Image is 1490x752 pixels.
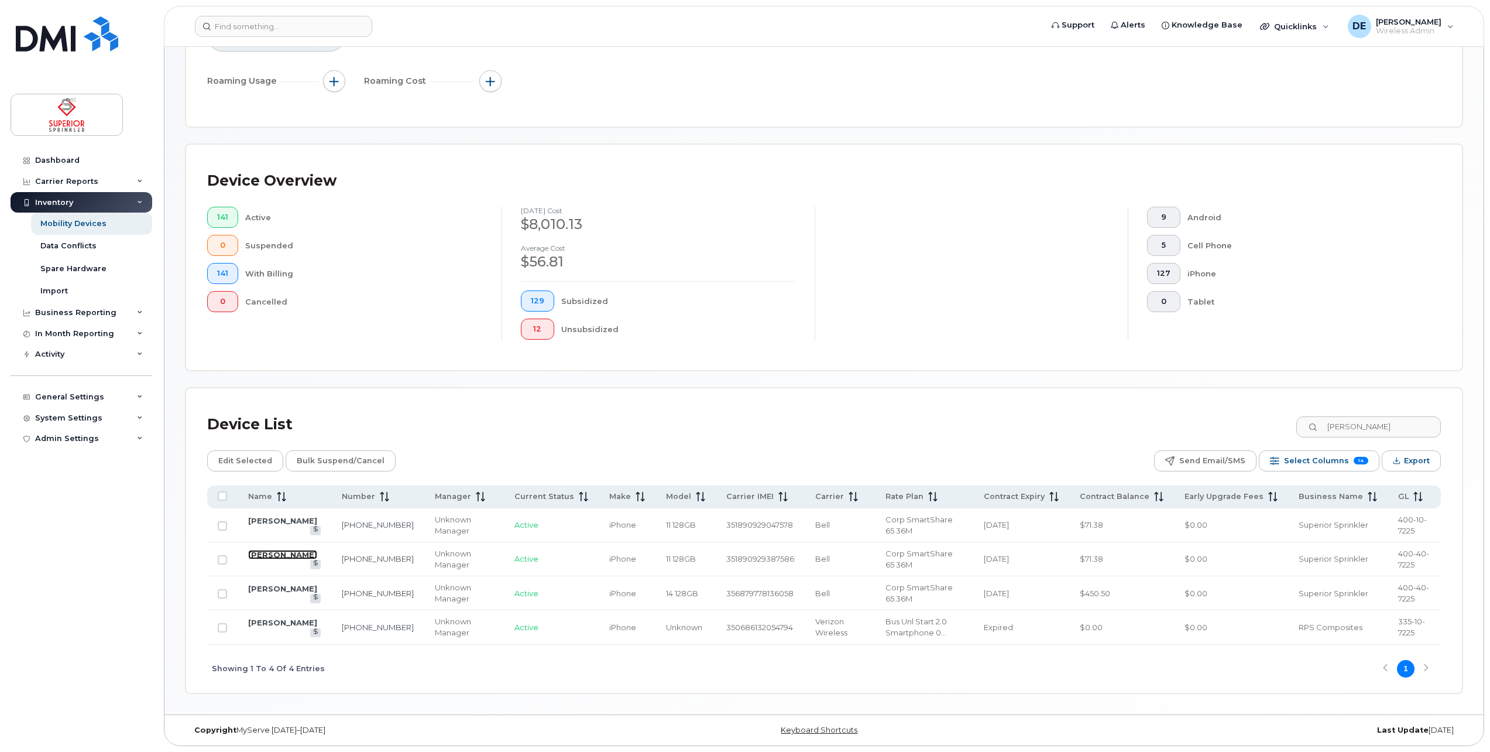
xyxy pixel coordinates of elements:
span: Support [1062,19,1094,31]
div: Quicklinks [1252,15,1337,38]
button: 12 [521,319,554,340]
span: 141 [217,213,228,222]
div: [DATE] [1037,726,1462,735]
span: Wireless Admin [1376,26,1441,36]
button: Bulk Suspend/Cancel [286,450,396,471]
span: Number [342,491,375,502]
a: [PHONE_NUMBER] [342,554,414,563]
a: [PHONE_NUMBER] [342,520,414,529]
a: [PERSON_NAME] [248,550,317,559]
span: $450.50 [1080,589,1110,598]
span: $0.00 [1185,623,1207,632]
a: Keyboard Shortcuts [781,726,857,734]
span: 11 128GB [666,554,696,563]
button: Export [1382,450,1441,471]
span: Roaming Cost [364,75,430,87]
div: Unknown Manager [435,616,493,638]
span: Manager [435,491,471,502]
span: 11 128GB [666,520,696,529]
button: 0 [207,235,238,256]
h4: [DATE] cost [521,207,796,214]
span: $0.00 [1080,623,1103,632]
span: Active [514,589,538,598]
span: Select Columns [1284,452,1349,470]
span: DE [1352,19,1366,33]
span: iPhone [609,589,636,598]
div: Active [245,207,483,228]
span: Superior Sprinkler [1299,554,1368,563]
button: 9 [1147,207,1180,228]
span: Roaming Usage [207,75,280,87]
span: $0.00 [1185,554,1207,563]
span: Knowledge Base [1172,19,1242,31]
span: Bus Unl Start 2.0 Smartphone 08/16 [885,617,947,637]
button: 0 [207,291,238,312]
span: 351890929047578 [726,520,793,529]
span: 127 [1157,269,1170,278]
div: iPhone [1187,263,1423,284]
span: Bell [815,589,830,598]
a: Support [1043,13,1103,37]
span: Corp SmartShare 65 36M [885,549,953,569]
a: Alerts [1103,13,1153,37]
button: 0 [1147,291,1180,312]
a: View Last Bill [310,560,321,569]
span: Bell [815,554,830,563]
span: Contract Balance [1080,491,1149,502]
span: Showing 1 To 4 Of 4 Entries [212,660,325,678]
span: 350686132054794 [726,623,793,632]
span: iPhone [609,554,636,563]
a: View Last Bill [310,594,321,603]
span: [PERSON_NAME] [1376,17,1441,26]
span: Name [248,491,272,502]
span: Unknown [666,623,702,632]
button: Send Email/SMS [1154,450,1256,471]
span: Bulk Suspend/Cancel [297,452,384,470]
div: Cancelled [245,291,483,312]
div: Cell Phone [1187,235,1423,256]
span: iPhone [609,520,636,529]
span: 400-10-7225 [1398,515,1427,535]
div: With Billing [245,263,483,284]
span: Carrier IMEI [726,491,774,502]
div: Device List [207,409,293,440]
span: Active [514,520,538,529]
span: 351890929387586 [726,554,794,563]
div: Unsubsidized [561,319,797,340]
button: Edit Selected [207,450,283,471]
span: $71.38 [1080,554,1103,563]
input: Find something... [195,16,372,37]
span: Bell [815,520,830,529]
button: 127 [1147,263,1180,284]
div: Android [1187,207,1423,228]
a: [PERSON_NAME] [248,516,317,525]
span: [DATE] [984,520,1009,529]
div: $56.81 [521,252,796,272]
strong: Copyright [194,726,236,734]
strong: Last Update [1377,726,1429,734]
span: 0 [217,241,228,250]
span: 0 [217,297,228,306]
span: GL [1398,491,1409,502]
span: Export [1404,452,1430,470]
input: Search Device List ... [1296,416,1441,437]
div: Unknown Manager [435,548,493,570]
a: [PERSON_NAME] [248,584,317,593]
button: Select Columns 14 [1259,450,1379,471]
a: View Last Bill [310,628,321,637]
span: 14 [1354,457,1368,464]
div: Unknown Manager [435,514,493,536]
span: $0.00 [1185,589,1207,598]
div: MyServe [DATE]–[DATE] [186,726,611,735]
span: 141 [217,269,228,278]
span: [DATE] [984,554,1009,563]
span: 0 [1157,297,1170,306]
span: $71.38 [1080,520,1103,529]
a: Knowledge Base [1153,13,1251,37]
span: Corp SmartShare 65 36M [885,583,953,603]
span: Send Email/SMS [1179,452,1245,470]
span: Model [666,491,691,502]
div: Suspended [245,235,483,256]
span: iPhone [609,623,636,632]
a: [PERSON_NAME] [248,618,317,627]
